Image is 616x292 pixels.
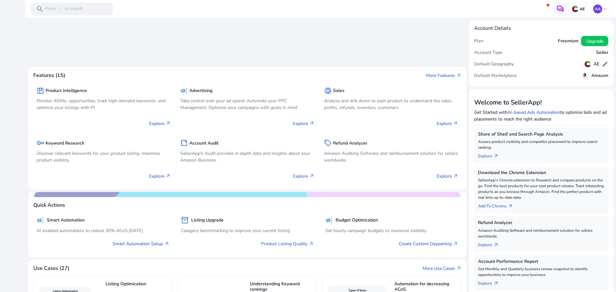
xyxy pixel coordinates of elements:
img: ae.svg [585,61,591,67]
h5: Keyword Research [46,141,84,146]
span: arrow_outward [508,204,513,209]
span: search [36,5,44,13]
span: arrow_outward [166,173,171,179]
h5: Listing Upgrade [191,218,224,223]
span: arrow_outward [166,121,171,126]
span: campaign [37,216,44,224]
a: Create Custom Dayparting [399,240,458,247]
h5: Account Audit [189,141,218,146]
h5: Account Type [474,50,502,55]
span: arrow_outward [493,242,499,247]
h5: Product Intelligence [46,88,87,94]
h5: Default Marketplace [474,73,517,79]
span: campaign [325,216,333,224]
p: Explore [293,173,314,179]
h5: Share of Shelf and Search Page Analysis [478,132,604,137]
h3: Welcome to SellerApp! [474,99,608,106]
p: Explore [437,120,458,127]
span: edit [602,61,608,67]
h5: AE [594,62,599,67]
h4: Quick Actions [33,202,65,208]
a: Smart Automation Setup [113,240,169,247]
p: Discover relevant keywords for your product listing, maximize product visibility [37,150,171,163]
span: arrow_outward [453,241,458,246]
p: AI enabled automations to reduce 30% ACoS [DATE] [37,227,169,234]
button: Upgrade [581,36,608,46]
span: arrow_outward [164,241,169,246]
a: Product Listing Quality [261,240,314,247]
a: Explorearrow_outward [478,278,504,287]
h5: Advertising [189,88,212,94]
p: SellerApp's Audit provides in depth data and insights about your Amazon Business. [180,150,314,163]
a: Add To Chrome [478,200,518,209]
h5: Freemium [558,38,578,44]
h5: Smart Automation [47,218,85,223]
p: Explore [149,120,171,127]
span: key [37,139,44,147]
span: arrow_outward [493,154,499,159]
h5: Sales [333,88,345,94]
p: Analyze and drill down to each product to understand the sales, profits, refunds, inventory, cust... [324,97,458,111]
a: More Use Casesarrow_outward [423,265,461,272]
span: donut_small [324,87,332,95]
h4: Features (15) [33,72,65,79]
h5: Refund Analyzer [333,141,367,146]
img: ae.svg [572,6,578,12]
h5: Amazon [591,73,608,79]
span: arrow_outward [309,241,314,246]
h5: Budget Optimization [336,218,378,223]
span: arrow_outward [493,281,499,286]
span: arrow_outward [309,173,314,179]
h5: Download the Chrome Extension [478,170,604,176]
span: keyboard_arrow_down [603,6,608,12]
p: AA [593,4,602,13]
span: package [37,87,44,95]
p: Press to search [45,5,83,13]
h5: Plan [474,38,483,44]
span: arrow_outward [309,121,314,126]
p: Explore [149,173,171,179]
h5: Account Performance Report [478,259,604,264]
span: arrow_outward [453,121,458,126]
img: amazon.svg [581,72,589,79]
p: Get Monthly and Quarterly business review snapshot to identify opportunities to improve your busi... [478,266,604,278]
h5: Refund Analyzer [478,220,604,226]
h5: Seller [596,50,608,55]
p: Take control over your ad spend, Automate your PPC Management, Optimize your campaigns with goals... [180,97,314,111]
span: arrow_outward [456,266,461,271]
p: Set hourly campaign budgets to maximize visibility [325,227,458,234]
p: Assess product visibility and competitor placement to improve search ranking. [478,139,604,150]
h4: Use Cases (27) [33,265,69,271]
span: / [57,5,63,13]
a: Explorearrow_outward [478,239,504,248]
p: SellerApp's Chrome extension to Research and compare products on the go. Find the best products f... [478,177,604,200]
span: campaign [180,87,188,95]
p: Amazon Auditing Software and reimbursement solution for sellers worldwide. [324,150,458,163]
a: More Featuresarrow_outward [426,72,461,79]
p: Amazon Auditing Software and reimbursement solution for sellers worldwide. [478,228,604,239]
p: Explore [437,173,458,179]
p: Get Started with to optimize bids and ad placements to reach the right audience [474,109,608,122]
a: Explorearrow_outward [478,150,504,159]
span: summarize [180,139,188,147]
span: sell [324,139,332,147]
span: inventory_2 [181,216,189,224]
span: Upgrade [586,38,603,45]
span: arrow_outward [453,173,458,179]
p: Monitor ASINs, opportunities, track high-demand keywords, and optimize your listings with PI [37,97,171,111]
h4: Account Details [474,25,511,31]
span: arrow_outward [456,73,461,78]
p: AE [578,6,585,12]
a: AI-based Ads Automation [508,109,560,115]
h5: Default Geography [474,62,514,67]
p: Category benchmarking to improve your current listing [181,227,314,234]
p: Explore [293,120,314,127]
